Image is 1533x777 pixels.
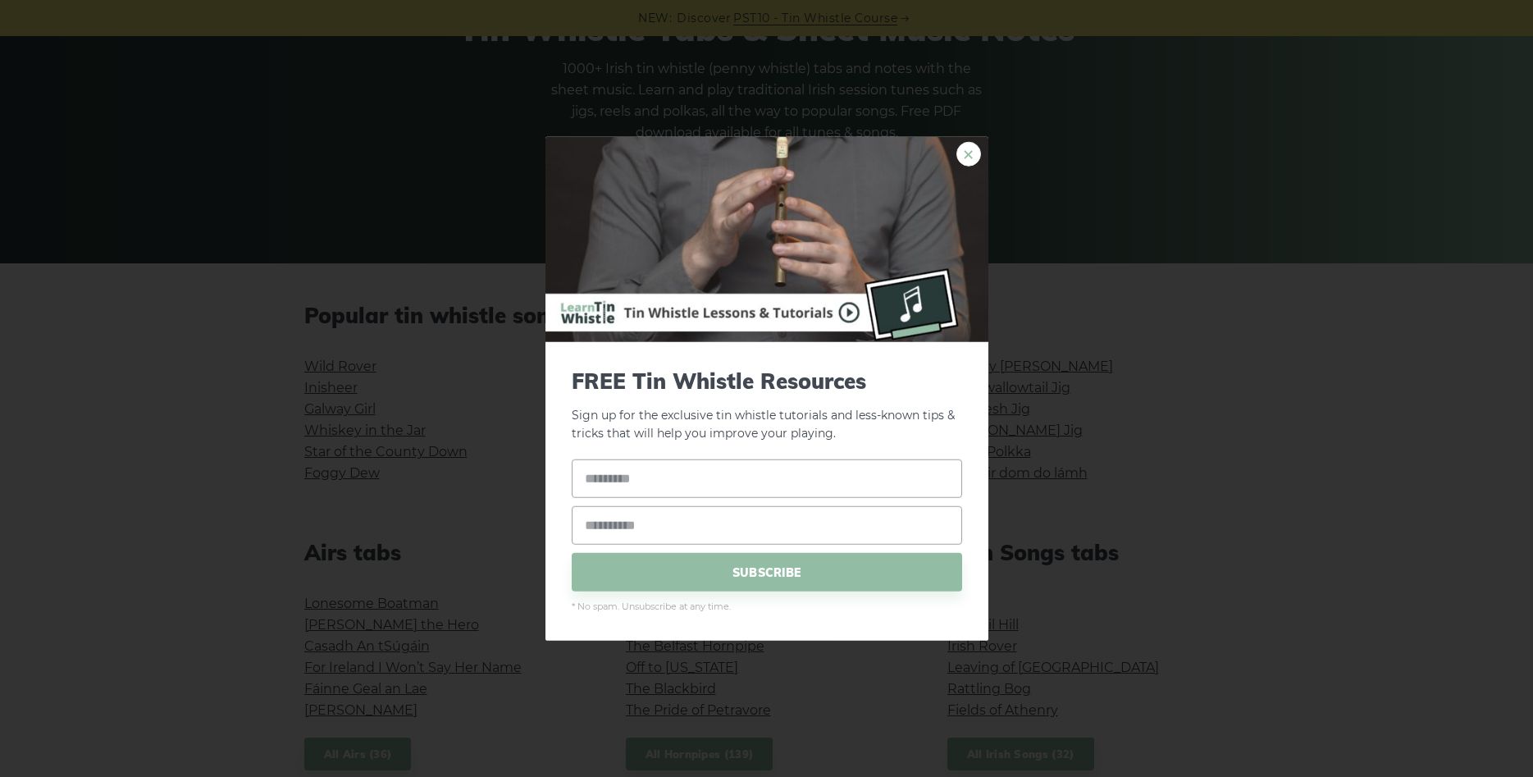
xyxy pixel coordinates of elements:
img: Tin Whistle Buying Guide Preview [545,136,988,341]
a: × [956,141,981,166]
p: Sign up for the exclusive tin whistle tutorials and less-known tips & tricks that will help you i... [572,368,962,443]
span: FREE Tin Whistle Resources [572,368,962,393]
span: SUBSCRIBE [572,553,962,592]
span: * No spam. Unsubscribe at any time. [572,600,962,615]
